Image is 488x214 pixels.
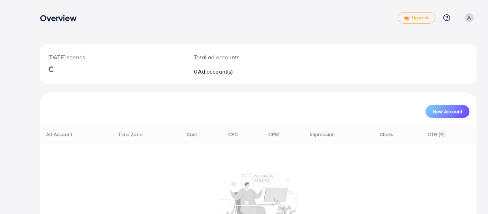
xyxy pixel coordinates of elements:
span: Upgrade [404,15,429,21]
button: New Account [425,105,469,118]
a: tickUpgrade [398,12,435,24]
p: [DATE] spends [49,53,177,61]
h2: 0 [194,68,286,75]
span: New Account [433,109,462,114]
p: Total ad accounts [194,53,286,61]
span: Ad account(s) [198,68,233,75]
h3: Overview [40,13,82,23]
img: tick [404,16,410,21]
